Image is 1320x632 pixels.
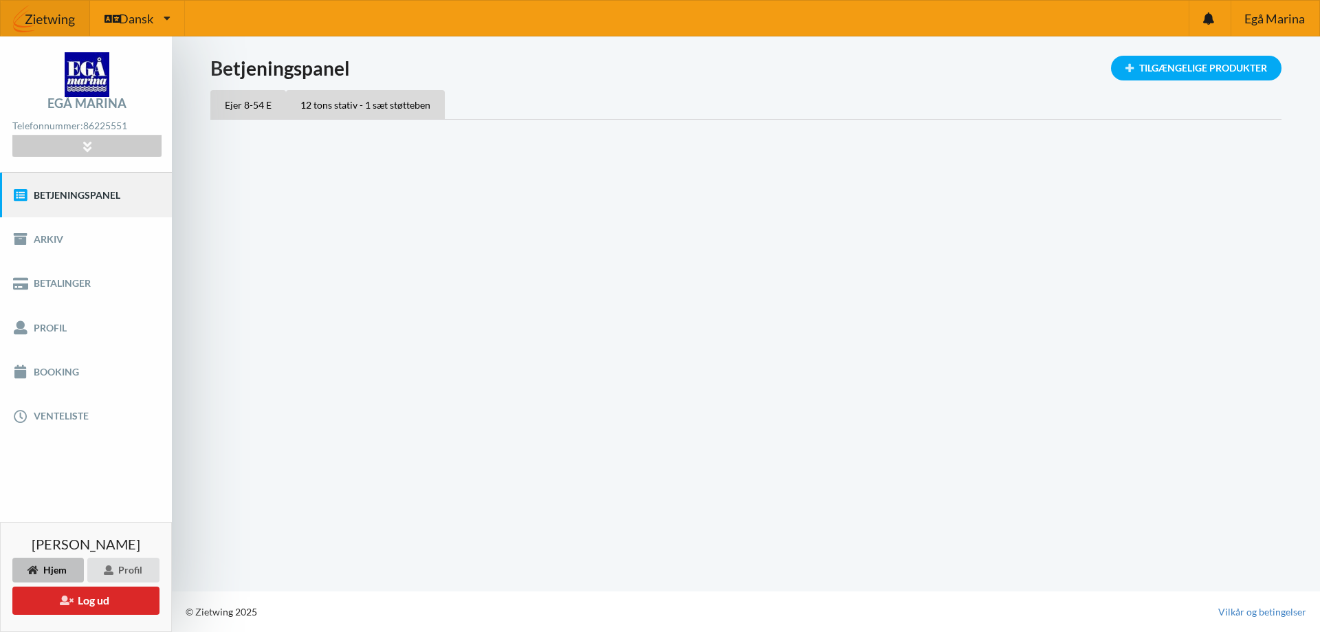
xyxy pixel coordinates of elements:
div: Egå Marina [47,97,126,109]
button: Log ud [12,587,159,615]
a: Vilkår og betingelser [1218,605,1306,619]
div: Profil [87,558,159,582]
span: Dansk [119,12,153,25]
div: Hjem [12,558,84,582]
div: Ejer 8-54 E [210,90,286,119]
strong: 86225551 [83,120,127,131]
span: [PERSON_NAME] [32,537,140,551]
div: Telefonnummer: [12,117,161,135]
h1: Betjeningspanel [210,56,1281,80]
span: Egå Marina [1244,12,1305,25]
div: Tilgængelige Produkter [1111,56,1281,80]
div: 12 tons stativ - 1 sæt støtteben [286,90,445,119]
img: logo [65,52,109,97]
